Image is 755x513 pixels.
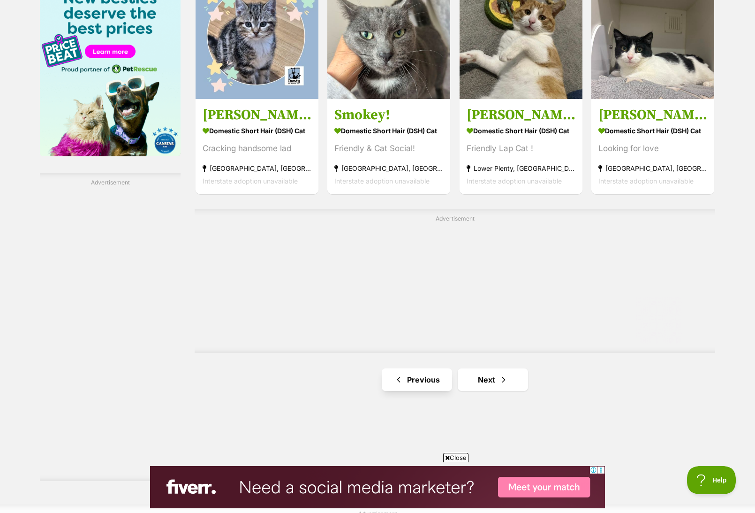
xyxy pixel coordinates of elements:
strong: Domestic Short Hair (DSH) Cat [203,124,311,138]
strong: [GEOGRAPHIC_DATA], [GEOGRAPHIC_DATA] [334,162,443,175]
span: Interstate adoption unavailable [467,177,562,185]
a: [PERSON_NAME] 🧡 Domestic Short Hair (DSH) Cat Friendly Lap Cat ! Lower Plenty, [GEOGRAPHIC_DATA] ... [460,99,582,194]
a: [PERSON_NAME] Domestic Short Hair (DSH) Cat Looking for love [GEOGRAPHIC_DATA], [GEOGRAPHIC_DATA]... [591,99,714,194]
span: Interstate adoption unavailable [203,177,298,185]
div: Looking for love [598,142,707,155]
div: Advertisement [40,173,181,482]
strong: [GEOGRAPHIC_DATA], [GEOGRAPHIC_DATA] [598,162,707,175]
strong: Domestic Short Hair (DSH) Cat [467,124,575,138]
span: Interstate adoption unavailable [334,177,430,185]
div: Friendly & Cat Social! [334,142,443,155]
span: Close [443,453,468,462]
iframe: Advertisement [40,190,181,472]
h3: Smokey! [334,106,443,124]
a: Smokey! Domestic Short Hair (DSH) Cat Friendly & Cat Social! [GEOGRAPHIC_DATA], [GEOGRAPHIC_DATA]... [327,99,450,194]
div: Friendly Lap Cat ! [467,142,575,155]
iframe: Advertisement [150,466,605,508]
a: Next page [458,368,528,391]
strong: Lower Plenty, [GEOGRAPHIC_DATA] [467,162,575,175]
strong: Domestic Short Hair (DSH) Cat [598,124,707,138]
h3: [PERSON_NAME] 🧡 [467,106,575,124]
a: Previous page [382,368,452,391]
div: Cracking handsome lad [203,142,311,155]
a: [PERSON_NAME]^^Dandy Cat Rescue^^ Domestic Short Hair (DSH) Cat Cracking handsome lad [GEOGRAPHIC... [196,99,318,194]
h3: [PERSON_NAME] [598,106,707,124]
h3: [PERSON_NAME]^^Dandy Cat Rescue^^ [203,106,311,124]
div: Advertisement [195,209,715,353]
span: Interstate adoption unavailable [598,177,694,185]
nav: Pagination [195,368,715,391]
iframe: Advertisement [227,226,682,344]
strong: [GEOGRAPHIC_DATA], [GEOGRAPHIC_DATA] [203,162,311,175]
strong: Domestic Short Hair (DSH) Cat [334,124,443,138]
iframe: Help Scout Beacon - Open [687,466,736,494]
